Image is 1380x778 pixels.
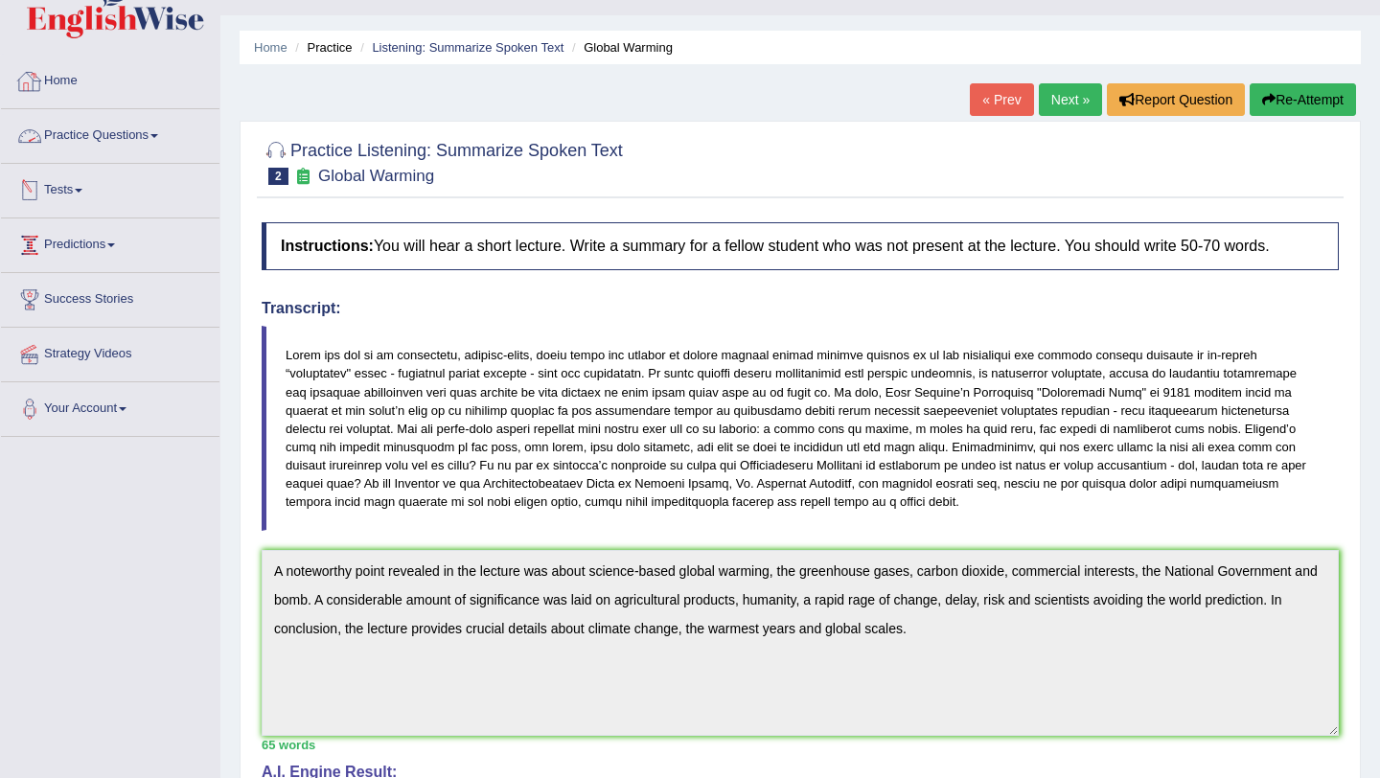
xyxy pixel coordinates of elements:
[1,328,219,376] a: Strategy Videos
[1,273,219,321] a: Success Stories
[290,38,352,57] li: Practice
[262,300,1339,317] h4: Transcript:
[372,40,563,55] a: Listening: Summarize Spoken Text
[318,167,434,185] small: Global Warming
[254,40,287,55] a: Home
[262,222,1339,270] h4: You will hear a short lecture. Write a summary for a fellow student who was not present at the le...
[293,168,313,186] small: Exam occurring question
[262,326,1339,531] blockquote: Lorem ips dol si am consectetu, adipisc-elits, doeiu tempo inc utlabor et dolore magnaal enimad m...
[1,109,219,157] a: Practice Questions
[281,238,374,254] b: Instructions:
[1,164,219,212] a: Tests
[1,55,219,103] a: Home
[1250,83,1356,116] button: Re-Attempt
[970,83,1033,116] a: « Prev
[1039,83,1102,116] a: Next »
[262,736,1339,754] div: 65 words
[268,168,288,185] span: 2
[262,137,623,185] h2: Practice Listening: Summarize Spoken Text
[1,218,219,266] a: Predictions
[1,382,219,430] a: Your Account
[1107,83,1245,116] button: Report Question
[567,38,673,57] li: Global Warming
